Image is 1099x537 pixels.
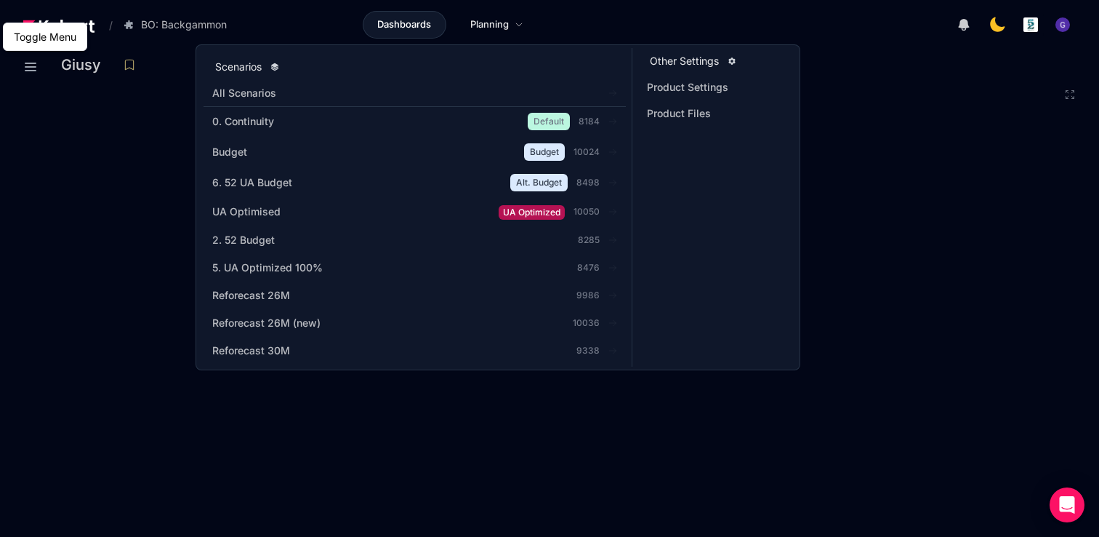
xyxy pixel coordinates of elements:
a: Product Settings [638,74,792,100]
a: All Scenarios [204,80,626,106]
span: Reforecast 30M [212,343,290,358]
span: 9986 [576,290,600,301]
a: Product Files [638,100,792,127]
span: All Scenarios [212,86,562,100]
span: Planning [470,17,509,32]
span: 9338 [576,345,600,357]
img: logo_logo_images_1_20240607072359498299_20240828135028712857.jpeg [1023,17,1038,32]
div: Toggle Menu [11,26,79,47]
span: UA Optimised [212,204,281,219]
h3: Scenarios [215,60,262,74]
a: Reforecast 26M (new)10036 [204,310,626,336]
span: 0. Continuity [212,114,274,129]
span: Reforecast 26M (new) [212,316,321,330]
span: 8285 [578,234,600,246]
button: BO: Backgammon [116,12,242,37]
a: Planning [455,11,539,39]
a: 6. 52 UA BudgetAlt. Budget8498 [204,168,626,197]
h3: Giusy [61,57,110,72]
a: 2. 52 Budget8285 [204,227,626,253]
a: 0. ContinuityDefault8184 [204,107,626,136]
span: Budget [524,143,565,161]
span: 6. 52 UA Budget [212,175,292,190]
span: Budget [212,145,247,159]
button: Fullscreen [1064,89,1076,100]
span: 2. 52 Budget [212,233,275,247]
a: Dashboards [363,11,446,39]
span: 8476 [577,262,600,274]
div: Open Intercom Messenger [1050,488,1084,522]
span: 10036 [573,317,600,329]
span: Product Settings [647,80,728,95]
span: UA Optimized [499,205,565,220]
a: BudgetBudget10024 [204,138,626,167]
span: Default [528,113,570,130]
span: Reforecast 26M [212,288,290,303]
span: 10024 [573,146,600,158]
span: 10050 [573,206,600,218]
a: 5. UA Optimized 100%8476 [204,255,626,281]
span: 8498 [576,177,600,188]
span: / [97,17,113,33]
span: 8184 [579,116,600,127]
a: Reforecast 30M9338 [204,338,626,364]
span: Dashboards [377,17,431,32]
span: 5. UA Optimized 100% [212,260,323,275]
a: Reforecast 26M9986 [204,282,626,309]
span: Alt. Budget [510,174,568,191]
a: UA OptimisedUA Optimized10050 [204,199,626,226]
span: Product Files [647,106,728,121]
span: BO: Backgammon [141,17,227,32]
h3: Other Settings [650,54,719,68]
